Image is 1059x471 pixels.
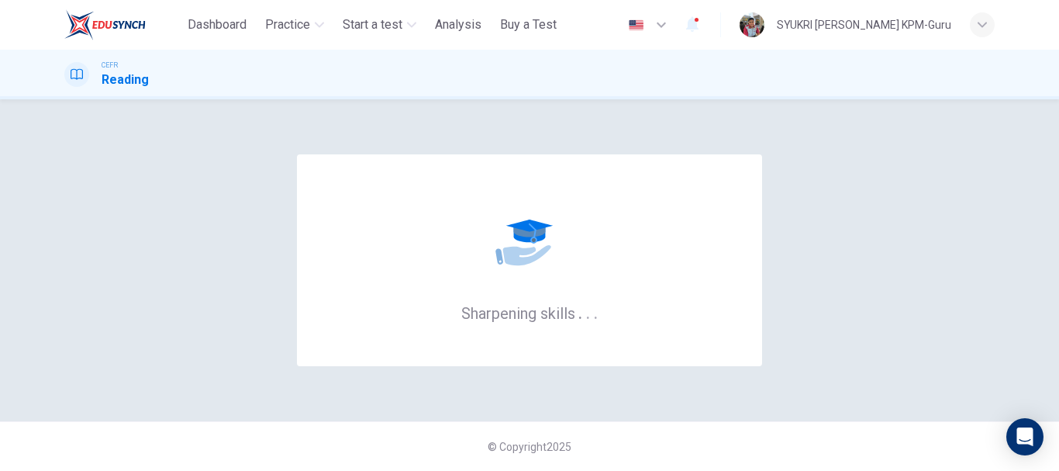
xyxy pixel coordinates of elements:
span: Practice [265,16,310,34]
span: © Copyright 2025 [488,441,571,453]
button: Buy a Test [494,11,563,39]
span: Dashboard [188,16,247,34]
button: Practice [259,11,330,39]
div: SYUKRI [PERSON_NAME] KPM-Guru [777,16,951,34]
h6: . [593,299,598,324]
a: ELTC logo [64,9,181,40]
span: Analysis [435,16,481,34]
button: Analysis [429,11,488,39]
img: en [626,19,646,31]
img: Profile picture [740,12,764,37]
button: Dashboard [181,11,253,39]
img: ELTC logo [64,9,146,40]
h6: Sharpening skills [461,303,598,323]
h6: . [578,299,583,324]
span: Start a test [343,16,402,34]
span: Buy a Test [500,16,557,34]
h1: Reading [102,71,149,89]
button: Start a test [336,11,423,39]
h6: . [585,299,591,324]
span: CEFR [102,60,118,71]
div: Open Intercom Messenger [1006,418,1043,455]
